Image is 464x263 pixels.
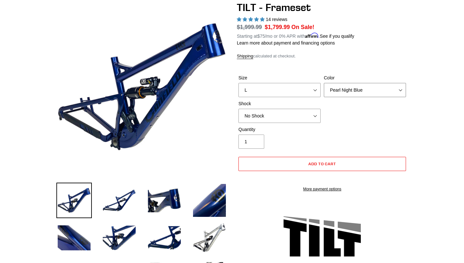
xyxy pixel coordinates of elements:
label: Shock [238,100,321,107]
img: Load image into Gallery viewer, TILT - Frameset [56,183,92,218]
label: Quantity [238,126,321,133]
span: Affirm [305,33,319,38]
img: Load image into Gallery viewer, TILT - Frameset [192,220,227,256]
h1: TILT - Frameset [237,1,408,14]
a: More payment options [238,186,406,192]
span: $75 [257,34,265,39]
span: 14 reviews [266,17,287,22]
a: See if you qualify - Learn more about Affirm Financing (opens in modal) [320,34,354,39]
img: Load image into Gallery viewer, TILT - Frameset [147,220,182,256]
img: Load image into Gallery viewer, TILT - Frameset [192,183,227,218]
img: Load image into Gallery viewer, TILT - Frameset [101,183,137,218]
img: Load image into Gallery viewer, TILT - Frameset [147,183,182,218]
span: $1,999.99 [237,24,262,30]
span: Add to cart [308,161,336,166]
a: Shipping [237,54,253,59]
label: Size [238,75,321,81]
img: Load image into Gallery viewer, TILT - Frameset [56,220,92,256]
span: 5.00 stars [237,17,266,22]
span: On Sale! [291,23,314,31]
span: $1,799.99 [265,24,290,30]
button: Add to cart [238,157,406,171]
a: Learn more about payment and financing options [237,40,335,46]
label: Color [324,75,406,81]
img: Load image into Gallery viewer, TILT - Frameset [101,220,137,256]
div: calculated at checkout. [237,53,408,59]
p: Starting at /mo or 0% APR with . [237,31,354,40]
